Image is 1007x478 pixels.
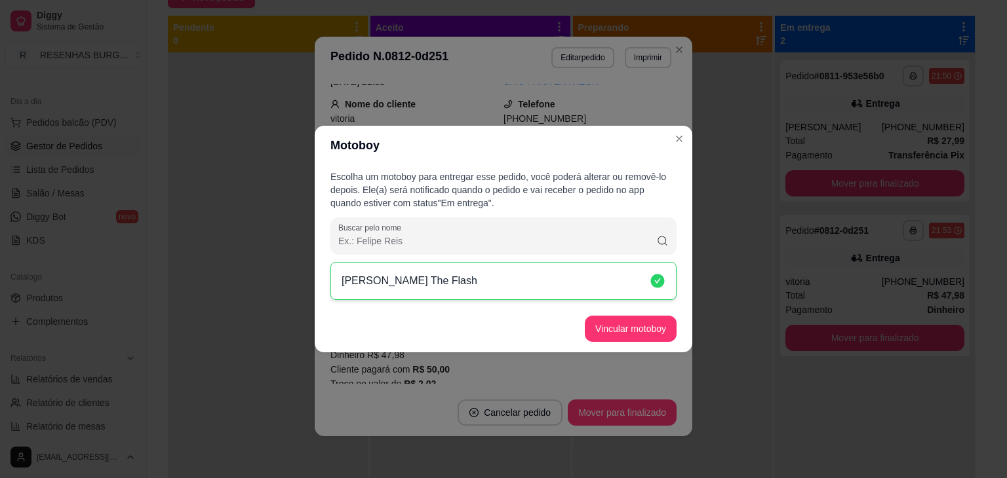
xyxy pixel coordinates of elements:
button: Close [669,128,690,149]
input: Buscar pelo nome [338,234,656,248]
p: [PERSON_NAME] The Flash [342,273,477,289]
header: Motoboy [315,126,692,165]
label: Buscar pelo nome [338,222,406,233]
button: Vincular motoboy [585,316,677,342]
p: Escolha um motoboy para entregar esse pedido, você poderá alterar ou removê-lo depois. Ele(a) ser... [330,170,677,210]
